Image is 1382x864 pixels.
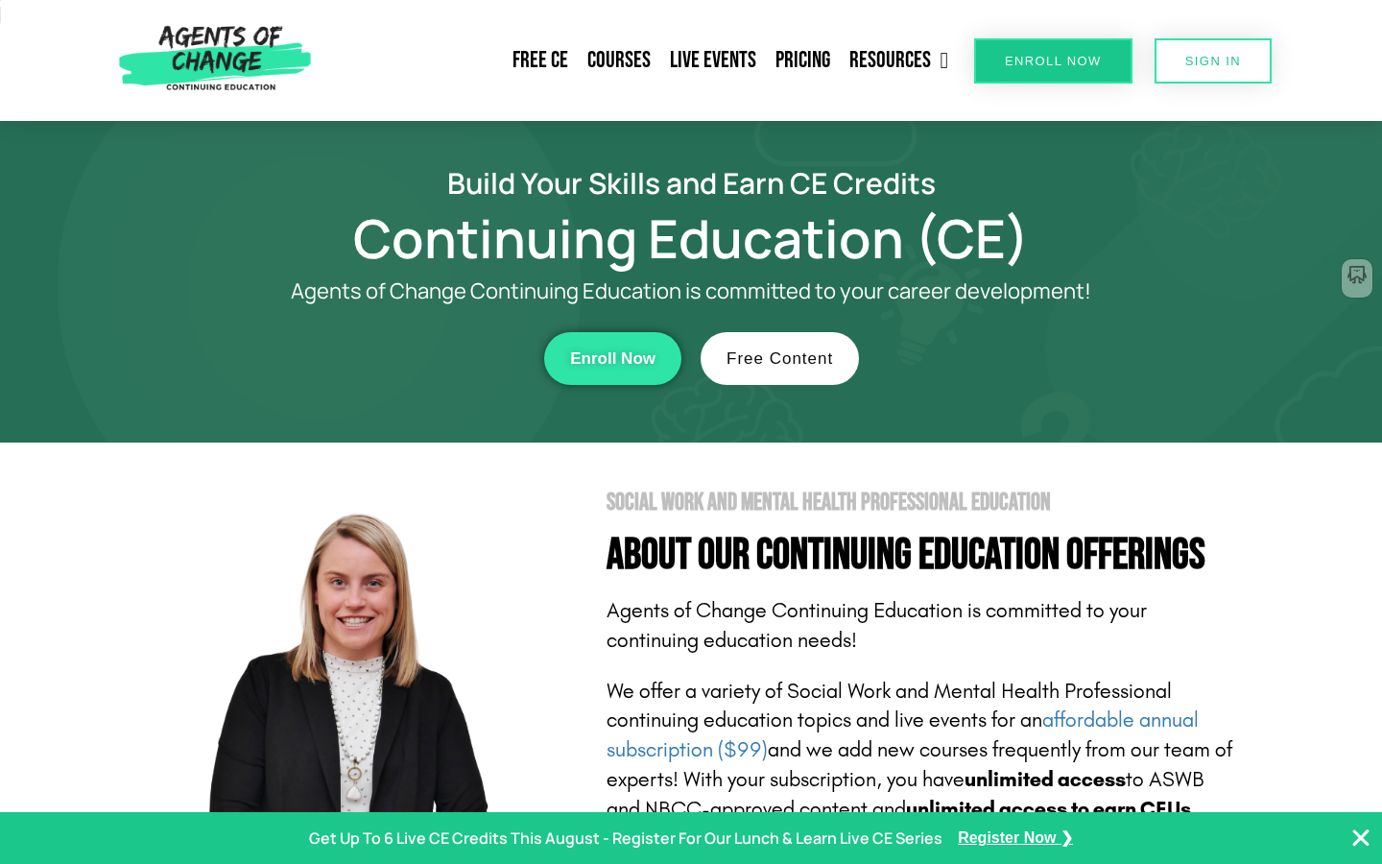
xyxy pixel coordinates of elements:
[144,169,1238,197] h2: Build Your Skills and Earn CE Credits
[550,332,681,385] a: Enroll Now
[607,534,1238,577] h4: About Our Continuing Education Offerings
[607,491,1238,515] h2: Social Work and Mental Health Professional Education
[607,677,1238,825] p: We offer a variety of Social Work and Mental Health Professional continuing education topics and ...
[1349,827,1372,850] button: Close Banner
[956,825,1076,852] a: Register Now ❯
[654,36,759,84] a: Live Events
[496,36,571,84] a: Free CE
[320,36,959,84] nav: Menu
[221,279,1161,303] p: Agents of Change Continuing Education is committed to your career development!
[307,825,941,852] p: Get Up To 6 Live CE Credits This August - Register For Our Lunch & Learn Live CE Series
[1156,38,1272,84] a: SIGN IN
[1187,55,1241,67] span: SIGN IN
[607,598,1147,653] span: Agents of Change Continuing Education is committed to your continuing education needs!
[701,332,857,385] a: Free Content
[906,797,1198,822] b: unlimited access to earn CEUs.
[833,36,958,84] a: Resources
[576,350,655,367] span: Enroll Now
[965,767,1126,792] b: unlimited access
[1013,55,1102,67] span: Enroll Now
[144,216,1238,260] h1: Continuing Education (CE)
[759,36,833,84] a: Pricing
[571,36,654,84] a: Courses
[727,350,831,367] span: Free Content
[982,38,1132,84] a: Enroll Now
